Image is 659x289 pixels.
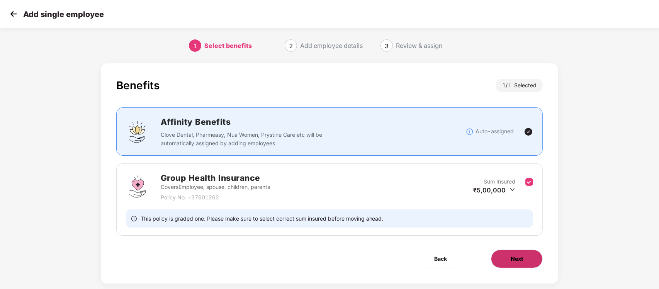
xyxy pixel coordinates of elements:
[466,128,474,136] img: svg+xml;base64,PHN2ZyBpZD0iSW5mb18tXzMyeDMyIiBkYXRhLW5hbWU9IkluZm8gLSAzMngzMiIgeG1sbnM9Imh0dHA6Ly...
[126,175,149,198] img: svg+xml;base64,PHN2ZyBpZD0iR3JvdXBfSGVhbHRoX0luc3VyYW5jZSIgZGF0YS1uYW1lPSJHcm91cCBIZWFsdGggSW5zdX...
[161,131,327,148] p: Clove Dental, Pharmeasy, Nua Women, Prystine Care etc will be automatically assigned by adding em...
[300,39,363,52] div: Add employee details
[161,183,270,191] p: Covers Employee, spouse, children, parents
[193,42,197,50] span: 1
[161,172,270,184] h2: Group Health Insurance
[116,79,160,92] div: Benefits
[141,215,384,222] span: This policy is graded one. Please make sure to select correct sum insured before moving ahead.
[23,10,104,19] p: Add single employee
[161,116,438,128] h2: Affinity Benefits
[476,127,514,136] p: Auto-assigned
[484,177,515,186] p: Sum Insured
[510,187,515,192] span: down
[385,42,389,50] span: 3
[8,8,19,20] img: svg+xml;base64,PHN2ZyB4bWxucz0iaHR0cDovL3d3dy53My5vcmcvMjAwMC9zdmciIHdpZHRoPSIzMCIgaGVpZ2h0PSIzMC...
[496,79,543,92] div: 1 / Selected
[508,82,514,88] span: 1
[396,39,442,52] div: Review & assign
[491,250,543,268] button: Next
[415,250,466,268] button: Back
[204,39,252,52] div: Select benefits
[434,255,447,263] span: Back
[289,42,293,50] span: 2
[473,186,515,194] div: ₹5,00,000
[161,193,270,202] p: Policy No. - 37601262
[511,255,523,263] span: Next
[524,127,533,136] img: svg+xml;base64,PHN2ZyBpZD0iVGljay0yNHgyNCIgeG1sbnM9Imh0dHA6Ly93d3cudzMub3JnLzIwMDAvc3ZnIiB3aWR0aD...
[126,120,149,143] img: svg+xml;base64,PHN2ZyBpZD0iQWZmaW5pdHlfQmVuZWZpdHMiIGRhdGEtbmFtZT0iQWZmaW5pdHkgQmVuZWZpdHMiIHhtbG...
[131,215,137,222] span: info-circle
